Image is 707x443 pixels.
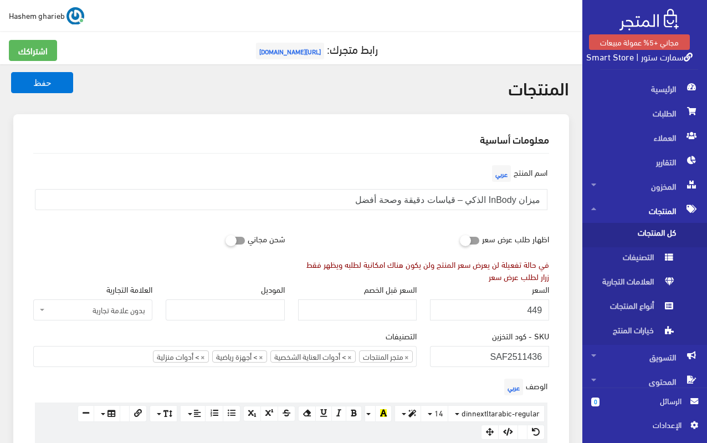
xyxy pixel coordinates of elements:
a: 0 الرسائل [591,395,698,419]
label: اسم المنتج [489,162,547,185]
span: المنتجات [591,198,698,223]
a: المحتوى [582,369,707,394]
span: الطلبات [591,101,698,125]
a: المخزون [582,174,707,198]
span: التقارير [591,150,698,174]
span: × [201,351,205,362]
a: العلامات التجارية [582,272,707,296]
a: أنواع المنتجات [582,296,707,320]
h2: معلومات أساسية [33,134,549,144]
span: × [404,351,409,362]
span: المخزون [591,174,698,198]
span: Hashem gharieb [9,8,65,22]
span: اﻹعدادات [600,419,681,431]
label: السعر [532,283,549,295]
a: خيارات المنتج [582,320,707,345]
a: الطلبات [582,101,707,125]
span: dinnextltarabic-regular [462,406,540,420]
h2: المنتجات [13,78,569,97]
a: العملاء [582,125,707,150]
span: التصنيفات [591,247,675,272]
a: التصنيفات [582,247,707,272]
span: العلامات التجارية [591,272,675,296]
li: متجر المنتجات [359,350,413,363]
span: × [259,351,263,362]
span: الرسائل [608,395,682,407]
button: 14 [421,405,448,422]
a: مجاني +5% عمولة مبيعات [589,34,690,50]
img: ... [66,7,84,25]
a: سمارت ستور | Smart Store [586,48,693,64]
li: > أدوات منزلية [153,350,209,363]
span: عربي [492,165,511,182]
span: أنواع المنتجات [591,296,675,320]
label: الوصف [501,376,547,398]
span: × [347,351,352,362]
li: > أدوات العناية الشخصية [270,350,356,363]
span: 0 [591,398,600,406]
span: الرئيسية [591,77,698,101]
span: التسويق [591,345,698,369]
span: خيارات المنتج [591,320,675,345]
label: شحن مجاني [248,228,285,249]
span: [URL][DOMAIN_NAME] [256,43,324,59]
label: اظهار طلب عرض سعر [482,228,549,249]
label: العلامة التجارية [106,283,152,295]
span: العملاء [591,125,698,150]
a: رابط متجرك:[URL][DOMAIN_NAME] [253,38,378,59]
iframe: Drift Widget Chat Controller [13,367,55,409]
label: التصنيفات [386,329,417,342]
a: اﻹعدادات [591,419,698,436]
span: بدون علامة تجارية [47,304,145,315]
button: dinnextltarabic-regular [448,405,545,422]
a: ... Hashem gharieb [9,7,84,24]
span: 14 [434,406,443,420]
a: المنتجات [582,198,707,223]
a: التقارير [582,150,707,174]
img: . [619,9,679,30]
label: الموديل [261,283,285,295]
label: السعر قبل الخصم [364,283,417,295]
li: > أجهزة رياضية [212,350,267,363]
a: الرئيسية [582,77,707,101]
a: كل المنتجات [582,223,707,247]
span: كل المنتجات [591,223,675,247]
span: المحتوى [591,369,698,394]
div: في حالة تفعيلة لن يعرض سعر المنتج ولن يكون هناك امكانية لطلبه ويظهر فقط زرار لطلب عرض سعر [298,258,550,283]
label: SKU - كود التخزين [492,329,549,342]
span: عربي [504,379,523,395]
span: بدون علامة تجارية [33,299,152,320]
button: حفظ [11,72,73,93]
a: اشتراكك [9,40,57,61]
